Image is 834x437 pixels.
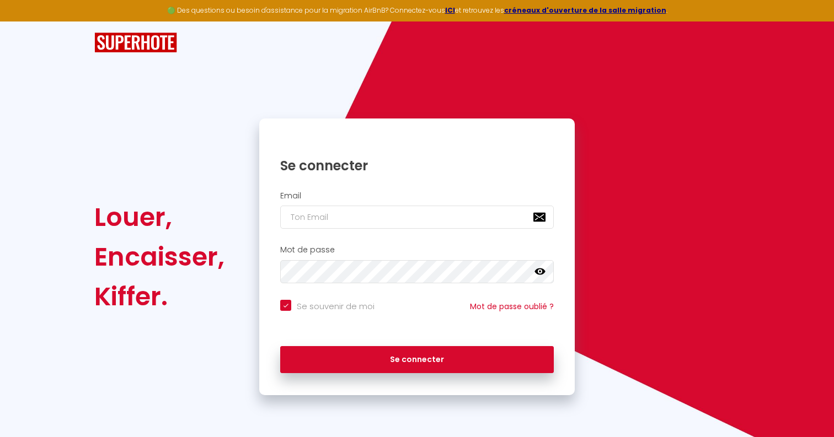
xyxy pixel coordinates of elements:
input: Ton Email [280,206,554,229]
a: Mot de passe oublié ? [470,301,554,312]
a: ICI [445,6,455,15]
div: Kiffer. [94,277,224,316]
h1: Se connecter [280,157,554,174]
h2: Email [280,191,554,201]
div: Louer, [94,197,224,237]
img: SuperHote logo [94,33,177,53]
button: Se connecter [280,346,554,374]
h2: Mot de passe [280,245,554,255]
div: Encaisser, [94,237,224,277]
a: créneaux d'ouverture de la salle migration [504,6,666,15]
